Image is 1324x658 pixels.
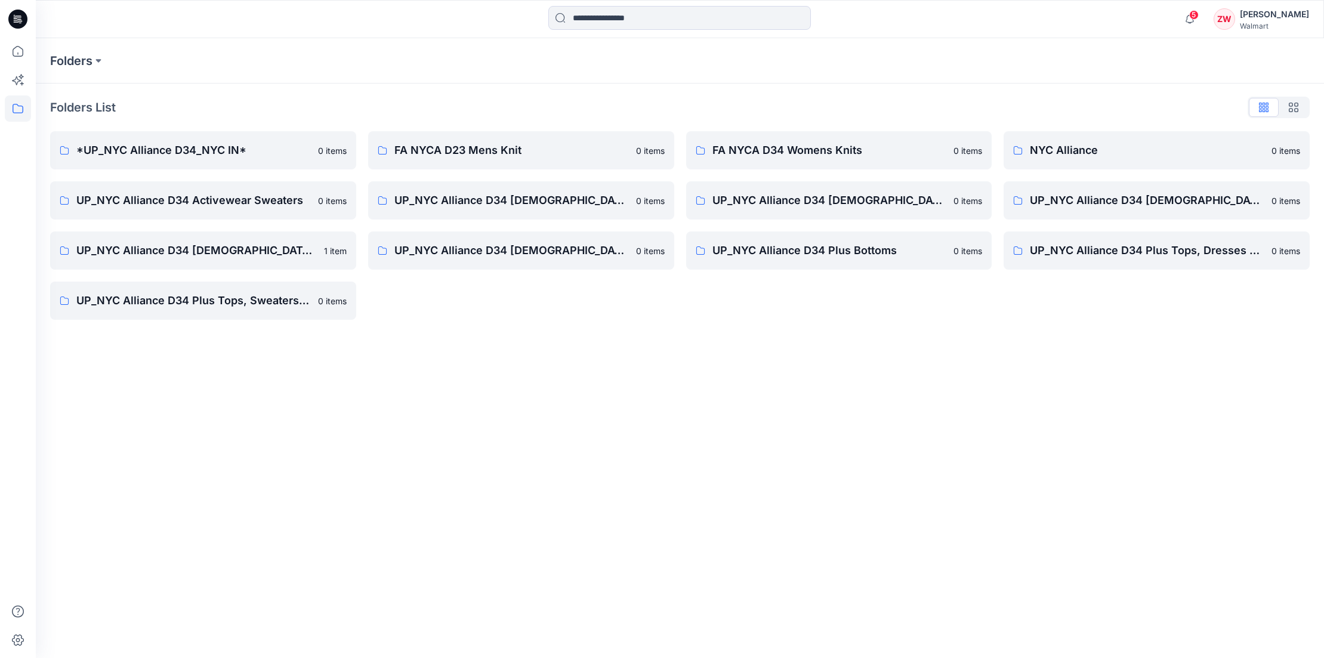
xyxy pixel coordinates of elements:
[50,282,356,320] a: UP_NYC Alliance D34 Plus Tops, Sweaters and Dresses0 items
[712,192,947,209] p: UP_NYC Alliance D34 [DEMOGRAPHIC_DATA] Dresses
[1004,131,1310,169] a: NYC Alliance0 items
[1004,231,1310,270] a: UP_NYC Alliance D34 Plus Tops, Dresses and Sweaters0 items
[1240,7,1309,21] div: [PERSON_NAME]
[1271,144,1300,157] p: 0 items
[636,194,665,207] p: 0 items
[50,181,356,220] a: UP_NYC Alliance D34 Activewear Sweaters0 items
[1271,245,1300,257] p: 0 items
[953,194,982,207] p: 0 items
[712,142,947,159] p: FA NYCA D34 Womens Knits
[394,142,629,159] p: FA NYCA D23 Mens Knit
[1189,10,1199,20] span: 5
[712,242,947,259] p: UP_NYC Alliance D34 Plus Bottoms
[1030,192,1264,209] p: UP_NYC Alliance D34 [DEMOGRAPHIC_DATA] Jackets/ Woven Tops
[50,231,356,270] a: UP_NYC Alliance D34 [DEMOGRAPHIC_DATA] Knit Tops1 item
[324,245,347,257] p: 1 item
[76,292,311,309] p: UP_NYC Alliance D34 Plus Tops, Sweaters and Dresses
[636,245,665,257] p: 0 items
[50,52,92,69] a: Folders
[394,242,629,259] p: UP_NYC Alliance D34 [DEMOGRAPHIC_DATA] Sweaters
[1240,21,1309,30] div: Walmart
[1271,194,1300,207] p: 0 items
[50,131,356,169] a: *UP_NYC Alliance D34_NYC IN*0 items
[76,192,311,209] p: UP_NYC Alliance D34 Activewear Sweaters
[368,181,674,220] a: UP_NYC Alliance D34 [DEMOGRAPHIC_DATA] Bottoms0 items
[1030,242,1264,259] p: UP_NYC Alliance D34 Plus Tops, Dresses and Sweaters
[76,242,317,259] p: UP_NYC Alliance D34 [DEMOGRAPHIC_DATA] Knit Tops
[318,295,347,307] p: 0 items
[50,98,116,116] p: Folders List
[318,144,347,157] p: 0 items
[686,181,992,220] a: UP_NYC Alliance D34 [DEMOGRAPHIC_DATA] Dresses0 items
[368,131,674,169] a: FA NYCA D23 Mens Knit0 items
[686,231,992,270] a: UP_NYC Alliance D34 Plus Bottoms0 items
[1214,8,1235,30] div: ZW
[1030,142,1264,159] p: NYC Alliance
[686,131,992,169] a: FA NYCA D34 Womens Knits0 items
[636,144,665,157] p: 0 items
[394,192,629,209] p: UP_NYC Alliance D34 [DEMOGRAPHIC_DATA] Bottoms
[76,142,311,159] p: *UP_NYC Alliance D34_NYC IN*
[953,144,982,157] p: 0 items
[1004,181,1310,220] a: UP_NYC Alliance D34 [DEMOGRAPHIC_DATA] Jackets/ Woven Tops0 items
[318,194,347,207] p: 0 items
[953,245,982,257] p: 0 items
[368,231,674,270] a: UP_NYC Alliance D34 [DEMOGRAPHIC_DATA] Sweaters0 items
